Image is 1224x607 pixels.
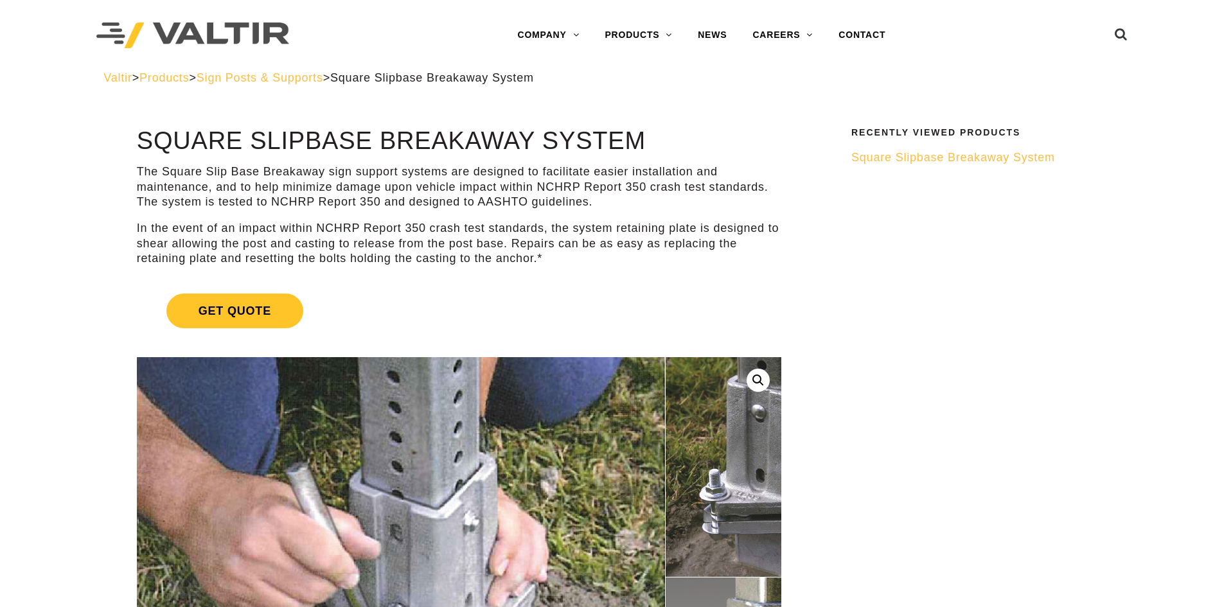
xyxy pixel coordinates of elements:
[137,221,781,266] p: In the event of an impact within NCHRP Report 350 crash test standards, the system retaining plat...
[96,22,289,49] img: Valtir
[103,71,132,84] a: Valtir
[826,22,898,48] a: CONTACT
[330,71,534,84] span: Square Slipbase Breakaway System
[137,128,781,155] h1: Square Slipbase Breakaway System
[504,22,592,48] a: COMPANY
[137,164,781,209] p: The Square Slip Base Breakaway sign support systems are designed to facilitate easier installatio...
[103,71,1121,85] div: > > >
[592,22,685,48] a: PRODUCTS
[851,151,1055,164] span: Square Slipbase Breakaway System
[685,22,740,48] a: NEWS
[137,278,781,344] a: Get Quote
[139,71,189,84] a: Products
[851,150,1112,165] a: Square Slipbase Breakaway System
[166,294,303,328] span: Get Quote
[851,128,1112,137] h2: Recently Viewed Products
[740,22,826,48] a: CAREERS
[197,71,323,84] a: Sign Posts & Supports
